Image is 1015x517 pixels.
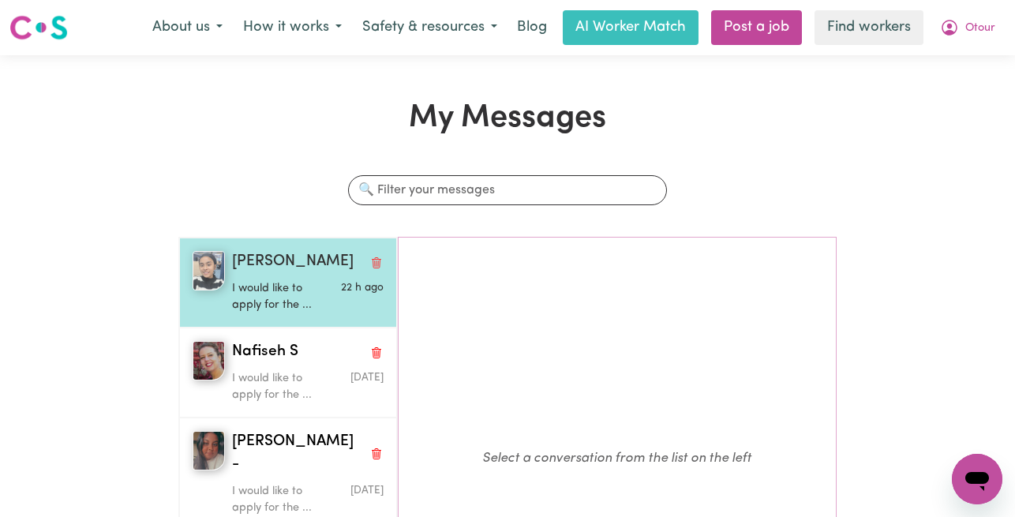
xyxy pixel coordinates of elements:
span: Message sent on August 5, 2025 [350,373,384,383]
button: Delete conversation [369,444,384,464]
em: Select a conversation from the list on the left [482,451,751,465]
a: Careseekers logo [9,9,68,46]
img: Nafiseh S [193,341,224,380]
span: [PERSON_NAME] - [232,431,363,477]
span: Message sent on July 4, 2025 [350,485,384,496]
img: Arpanpreet - [193,431,224,470]
img: Careseekers logo [9,13,68,42]
span: [PERSON_NAME] [232,251,354,274]
img: Parleen K [193,251,224,290]
a: Post a job [711,10,802,45]
button: Parleen K[PERSON_NAME]Delete conversationI would like to apply for the ...Message sent on Septemb... [179,238,397,328]
input: 🔍 Filter your messages [348,175,668,205]
a: AI Worker Match [563,10,699,45]
button: How it works [233,11,352,44]
h1: My Messages [178,99,836,137]
span: Message sent on September 2, 2025 [341,283,384,293]
p: I would like to apply for the ... [232,280,333,314]
span: Nafiseh S [232,341,298,364]
button: About us [142,11,233,44]
button: My Account [930,11,1006,44]
a: Find workers [815,10,923,45]
iframe: Button to launch messaging window [952,454,1002,504]
p: I would like to apply for the ... [232,370,333,404]
p: I would like to apply for the ... [232,483,333,517]
span: Otour [965,20,995,37]
button: Delete conversation [369,252,384,272]
a: Blog [507,10,556,45]
button: Delete conversation [369,342,384,362]
button: Safety & resources [352,11,507,44]
button: Nafiseh SNafiseh SDelete conversationI would like to apply for the ...Message sent on August 5, 2025 [179,328,397,418]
